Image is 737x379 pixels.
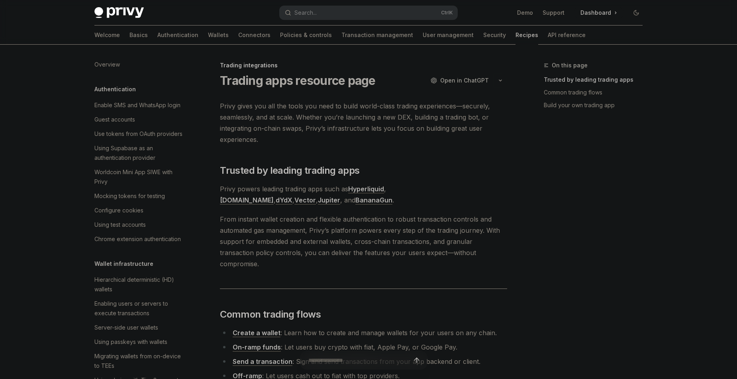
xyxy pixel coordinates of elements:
span: On this page [552,61,588,70]
a: Hyperliquid [348,185,384,193]
a: dYdX [276,196,292,204]
div: Configure cookies [94,206,143,215]
span: Trusted by leading trading apps [220,164,359,177]
a: Using passkeys with wallets [88,335,190,349]
a: BananaGun [355,196,392,204]
button: Open in ChatGPT [425,74,494,87]
li: : Learn how to create and manage wallets for your users on any chain. [220,327,507,338]
a: Worldcoin Mini App SIWE with Privy [88,165,190,189]
a: Build your own trading app [544,99,649,112]
span: Privy powers leading trading apps such as , , , , , and . [220,183,507,206]
a: Security [483,26,506,45]
a: Transaction management [341,26,413,45]
div: Migrating wallets from on-device to TEEs [94,352,185,371]
a: Enable SMS and WhatsApp login [88,98,190,112]
a: Hierarchical deterministic (HD) wallets [88,273,190,297]
a: Using Supabase as an authentication provider [88,141,190,165]
a: Configure cookies [88,203,190,218]
a: Recipes [516,26,538,45]
button: Toggle dark mode [630,6,643,19]
li: : Let users buy crypto with fiat, Apple Pay, or Google Pay. [220,342,507,353]
h5: Wallet infrastructure [94,259,153,269]
div: Search... [294,8,317,18]
a: Migrating wallets from on-device to TEEs [88,349,190,373]
div: Guest accounts [94,115,135,124]
a: Enabling users or servers to execute transactions [88,297,190,320]
span: Open in ChatGPT [440,77,489,84]
a: Welcome [94,26,120,45]
a: Dashboard [574,6,623,19]
div: Mocking tokens for testing [94,191,165,201]
a: Using test accounts [88,218,190,232]
div: Using test accounts [94,220,146,230]
a: Policies & controls [280,26,332,45]
h1: Trading apps resource page [220,73,376,88]
a: Authentication [157,26,198,45]
div: Trading integrations [220,61,507,69]
a: Common trading flows [544,86,649,99]
div: Overview [94,60,120,69]
span: Privy gives you all the tools you need to build world-class trading experiences—securely, seamles... [220,100,507,145]
a: [DOMAIN_NAME] [220,196,274,204]
button: Send message [411,355,422,366]
div: Enable SMS and WhatsApp login [94,100,180,110]
span: From instant wallet creation and flexible authentication to robust transaction controls and autom... [220,214,507,269]
div: Using Supabase as an authentication provider [94,143,185,163]
a: Use tokens from OAuth providers [88,127,190,141]
a: Mocking tokens for testing [88,189,190,203]
a: Support [543,9,565,17]
a: User management [423,26,474,45]
span: Ctrl K [441,10,453,16]
div: Worldcoin Mini App SIWE with Privy [94,167,185,187]
a: Wallets [208,26,229,45]
a: Chrome extension authentication [88,232,190,246]
a: Jupiter [318,196,340,204]
div: Hierarchical deterministic (HD) wallets [94,275,185,294]
a: Create a wallet [233,329,280,337]
a: Connectors [238,26,270,45]
a: Basics [129,26,148,45]
div: Enabling users or servers to execute transactions [94,299,185,318]
a: Vector [294,196,316,204]
a: Overview [88,57,190,72]
a: Guest accounts [88,112,190,127]
div: Chrome extension authentication [94,234,181,244]
a: On-ramp funds [233,343,281,352]
a: Server-side user wallets [88,320,190,335]
div: Use tokens from OAuth providers [94,129,182,139]
h5: Authentication [94,84,136,94]
img: dark logo [94,7,144,18]
a: Trusted by leading trading apps [544,73,649,86]
span: Common trading flows [220,308,321,321]
div: Server-side user wallets [94,323,158,332]
button: Search...CtrlK [279,6,458,20]
div: Using passkeys with wallets [94,337,167,347]
span: Dashboard [580,9,611,17]
a: API reference [548,26,586,45]
a: Demo [517,9,533,17]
